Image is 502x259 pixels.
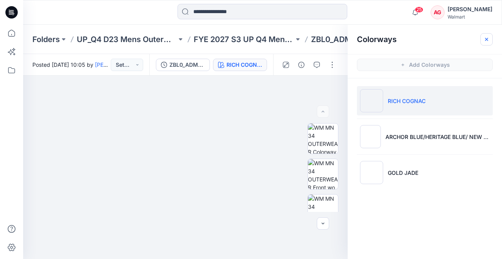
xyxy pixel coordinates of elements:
[169,61,205,69] div: ZBL0_ADM_Mens Pinnacle System Shell
[448,5,492,14] div: [PERSON_NAME]
[308,195,338,225] img: WM MN 34 OUTERWEAR Back wo Avatar
[360,89,383,112] img: RICH COGNAC
[357,35,397,44] h2: Colorways
[385,133,490,141] p: ARCHOR BLUE/HERITAGE BLUE/ NEW IVORY
[388,169,418,177] p: GOLD JADE
[295,59,308,71] button: Details
[388,97,426,105] p: RICH COGNAC
[194,34,294,45] a: FYE 2027 S3 UP Q4 Men's Outerwear
[360,125,381,148] img: ARCHOR BLUE/HERITAGE BLUE/ NEW IVORY
[156,59,210,71] button: ZBL0_ADM_Mens Pinnacle System Shell
[311,34,411,45] p: ZBL0_ADM_Mens Pinnacle System Shell
[308,124,338,154] img: WM MN 34 OUTERWEAR Colorway wo Avatar
[32,34,60,45] a: Folders
[32,61,111,69] span: Posted [DATE] 10:05 by
[415,7,423,13] span: 25
[308,159,338,189] img: WM MN 34 OUTERWEAR Front wo Avatar
[448,14,492,20] div: Walmart
[213,59,267,71] button: RICH COGNAC
[360,161,383,184] img: GOLD JADE
[77,34,177,45] a: UP_Q4 D23 Mens Outerwear
[431,5,445,19] div: AG
[95,61,139,68] a: [PERSON_NAME]
[226,61,262,69] div: RICH COGNAC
